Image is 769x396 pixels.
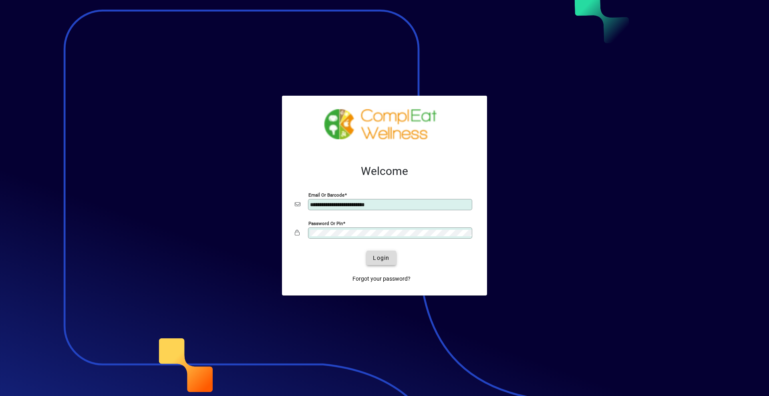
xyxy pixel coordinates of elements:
[308,192,344,198] mat-label: Email or Barcode
[352,275,411,283] span: Forgot your password?
[366,251,396,265] button: Login
[308,221,343,226] mat-label: Password or Pin
[373,254,389,262] span: Login
[295,165,474,178] h2: Welcome
[349,271,414,286] a: Forgot your password?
